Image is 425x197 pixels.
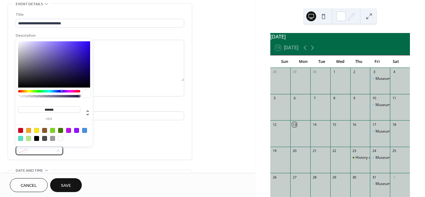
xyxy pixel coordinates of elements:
div: 29 [292,70,297,74]
div: 13 [292,122,297,127]
div: #417505 [58,128,63,133]
div: Sun [275,55,294,68]
div: Museum Open [370,102,390,108]
div: #4A4A4A [42,136,47,141]
div: Title [16,11,183,18]
div: #50E3C2 [18,136,23,141]
div: #FFFFFF [58,136,63,141]
div: 18 [392,122,396,127]
div: 29 [332,175,337,179]
div: 20 [292,149,297,153]
div: #D0021B [18,128,23,133]
div: 14 [312,122,317,127]
div: 6 [292,96,297,101]
div: 9 [352,96,357,101]
div: 30 [312,70,317,74]
div: 2 [352,70,357,74]
div: 7 [312,96,317,101]
div: 15 [332,122,337,127]
div: 10 [372,96,376,101]
div: Sat [387,55,405,68]
div: Museum Open [375,102,401,108]
div: Museum Open [370,181,390,187]
div: 28 [312,175,317,179]
div: Description [16,32,183,39]
div: 25 [392,149,396,153]
div: Thu [349,55,368,68]
div: [DATE] [270,33,410,40]
span: Save [61,183,71,189]
div: Fri [368,55,386,68]
button: Cancel [10,178,48,192]
div: #F5A623 [26,128,31,133]
div: 4 [392,70,396,74]
span: Event details [16,1,43,7]
div: Mon [294,55,312,68]
div: 1 [392,175,396,179]
div: 26 [272,175,277,179]
span: Date and time [16,167,43,174]
div: #F8E71C [34,128,39,133]
div: #BD10E0 [66,128,71,133]
div: 3 [372,70,376,74]
div: 31 [372,175,376,179]
div: #4A90E2 [82,128,87,133]
div: 12 [272,122,277,127]
div: 5 [272,96,277,101]
div: 17 [372,122,376,127]
div: Museum Open [375,155,401,160]
div: #9B9B9B [50,136,55,141]
div: #B8E986 [26,136,31,141]
div: Museum Open [370,76,390,81]
div: Wed [331,55,349,68]
div: Museum Open [375,129,401,134]
div: 28 [272,70,277,74]
div: History of Kennebec Water District [350,155,370,160]
div: 30 [352,175,357,179]
div: 1 [332,70,337,74]
div: 23 [352,149,357,153]
div: Museum Open [370,129,390,134]
div: Tue [312,55,331,68]
div: 8 [332,96,337,101]
div: History of [GEOGRAPHIC_DATA] [355,155,410,160]
label: hex [18,117,80,121]
div: 24 [372,149,376,153]
div: #8B572A [42,128,47,133]
div: 21 [312,149,317,153]
div: #7ED321 [50,128,55,133]
div: 16 [352,122,357,127]
div: #9013FE [74,128,79,133]
div: 19 [272,149,277,153]
div: Location [16,104,183,110]
div: 22 [332,149,337,153]
div: Museum Open [375,181,401,187]
div: 27 [292,175,297,179]
div: Museum Open [370,155,390,160]
div: 11 [392,96,396,101]
div: #000000 [34,136,39,141]
span: Cancel [21,183,37,189]
button: Save [50,178,82,192]
div: Museum Open [375,76,401,81]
